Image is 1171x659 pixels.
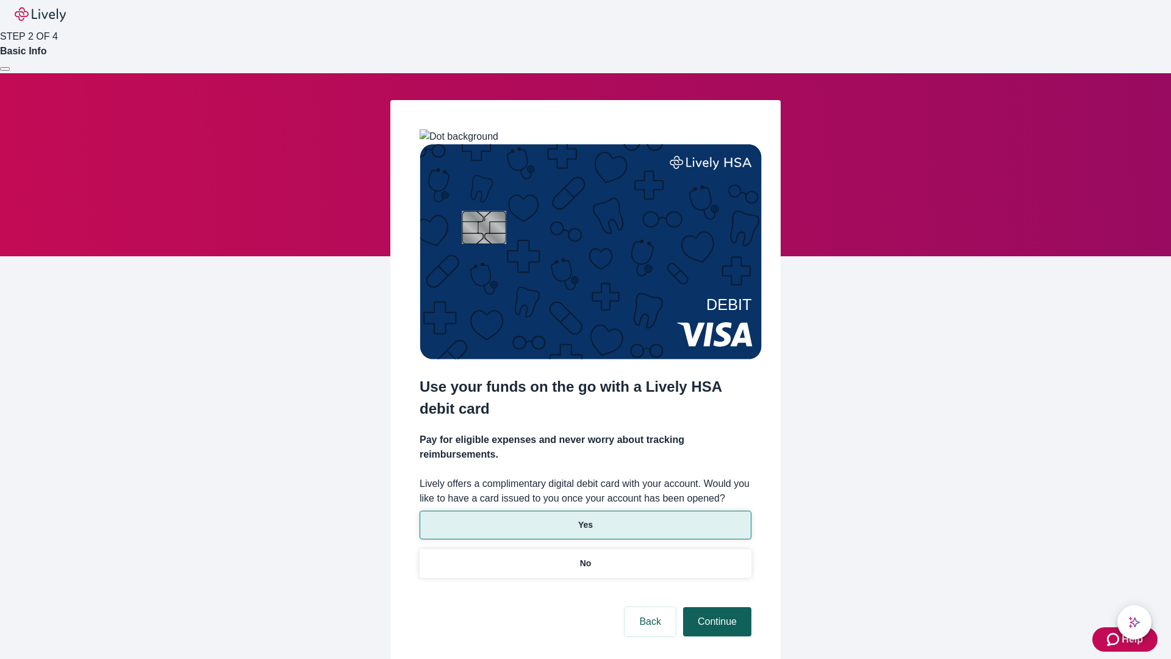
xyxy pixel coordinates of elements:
span: Help [1122,632,1143,647]
button: chat [1117,605,1151,639]
p: Yes [578,519,593,531]
img: Dot background [420,129,498,144]
svg: Zendesk support icon [1107,632,1122,647]
svg: Lively AI Assistant [1128,616,1141,628]
h4: Pay for eligible expenses and never worry about tracking reimbursements. [420,433,751,462]
button: Zendesk support iconHelp [1092,627,1158,652]
button: Yes [420,511,751,539]
label: Lively offers a complimentary digital debit card with your account. Would you like to have a card... [420,477,751,506]
button: Continue [683,607,751,636]
img: Lively [15,7,66,22]
p: No [580,557,592,570]
button: No [420,549,751,578]
h2: Use your funds on the go with a Lively HSA debit card [420,376,751,420]
img: Debit card [420,144,762,359]
button: Back [625,607,676,636]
